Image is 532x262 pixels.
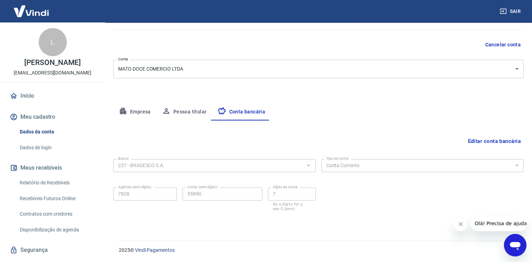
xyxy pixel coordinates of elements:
[8,0,54,22] img: Vindi
[504,234,526,256] iframe: Botão para abrir a janela de mensagens
[465,135,524,148] button: Editar conta bancária
[17,125,97,139] a: Dados da conta
[4,5,59,11] span: Olá! Precisa de ajuda?
[17,191,97,206] a: Recebíveis Futuros Online
[187,184,218,190] label: Conta (sem dígito)
[118,156,129,161] label: Banco
[14,69,91,77] p: [EMAIL_ADDRESS][DOMAIN_NAME]
[212,104,271,120] button: Conta bancária
[8,88,97,104] a: Início
[17,176,97,190] a: Relatório de Recebíveis
[454,217,468,231] iframe: Fechar mensagem
[118,184,152,190] label: Agência (sem dígito)
[113,60,524,78] div: MATO DOCE COMERCIO LTDA
[156,104,212,120] button: Pessoa titular
[17,140,97,155] a: Dados de login
[119,247,515,254] p: 2025 ©
[8,109,97,125] button: Meu cadastro
[273,202,311,211] p: Se o dígito for x, use 0 (zero)
[498,5,524,18] button: Sair
[135,247,175,253] a: Vindi Pagamentos
[118,57,128,62] label: Conta
[8,242,97,258] a: Segurança
[39,28,67,56] div: L
[326,156,348,161] label: Tipo de conta
[8,160,97,176] button: Meus recebíveis
[24,59,81,66] p: [PERSON_NAME]
[113,104,156,120] button: Empresa
[273,184,297,190] label: Dígito da conta
[17,207,97,221] a: Contratos com credores
[470,216,526,231] iframe: Mensagem da empresa
[482,38,524,51] button: Cancelar conta
[17,223,97,237] a: Disponibilização de agenda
